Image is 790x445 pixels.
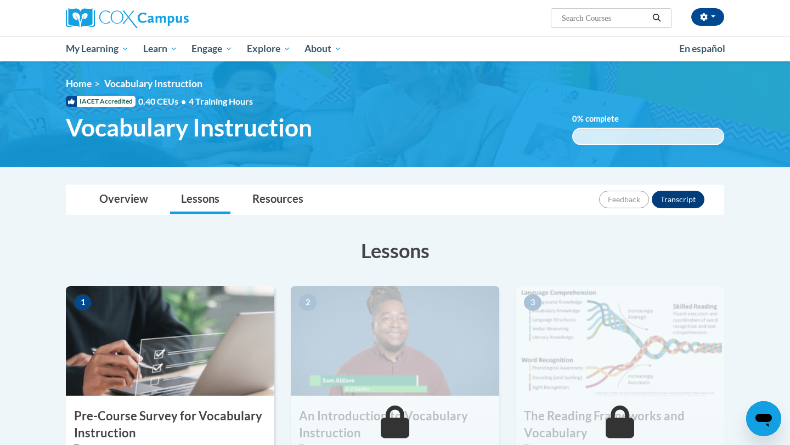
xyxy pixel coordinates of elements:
[104,78,202,89] span: Vocabulary Instruction
[691,8,724,26] button: Account Settings
[88,185,159,214] a: Overview
[561,12,648,25] input: Search Courses
[191,42,233,55] span: Engage
[189,96,253,106] span: 4 Training Hours
[672,37,732,60] a: En español
[524,294,541,311] span: 3
[66,237,724,264] h3: Lessons
[66,408,274,442] h3: Pre-Course Survey for Vocabulary Instruction
[304,42,342,55] span: About
[74,294,92,311] span: 1
[572,113,635,125] label: % complete
[66,8,189,28] img: Cox Campus
[572,114,577,123] span: 0
[599,191,649,208] button: Feedback
[746,401,781,436] iframe: Button to launch messaging window
[143,42,178,55] span: Learn
[679,43,725,54] span: En español
[66,113,312,142] span: Vocabulary Instruction
[516,408,724,442] h3: The Reading Frameworks and Vocabulary
[49,36,741,61] div: Main menu
[66,8,274,28] a: Cox Campus
[184,36,240,61] a: Engage
[66,286,274,396] img: Course Image
[59,36,136,61] a: My Learning
[66,96,136,107] span: IACET Accredited
[291,286,499,396] img: Course Image
[516,286,724,396] img: Course Image
[299,294,317,311] span: 2
[241,185,314,214] a: Resources
[138,95,189,107] span: 0.40 CEUs
[66,42,129,55] span: My Learning
[170,185,230,214] a: Lessons
[298,36,349,61] a: About
[181,96,186,106] span: •
[652,191,704,208] button: Transcript
[240,36,298,61] a: Explore
[291,408,499,442] h3: An Introduction to Vocabulary Instruction
[66,78,92,89] a: Home
[247,42,291,55] span: Explore
[136,36,185,61] a: Learn
[648,12,665,25] button: Search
